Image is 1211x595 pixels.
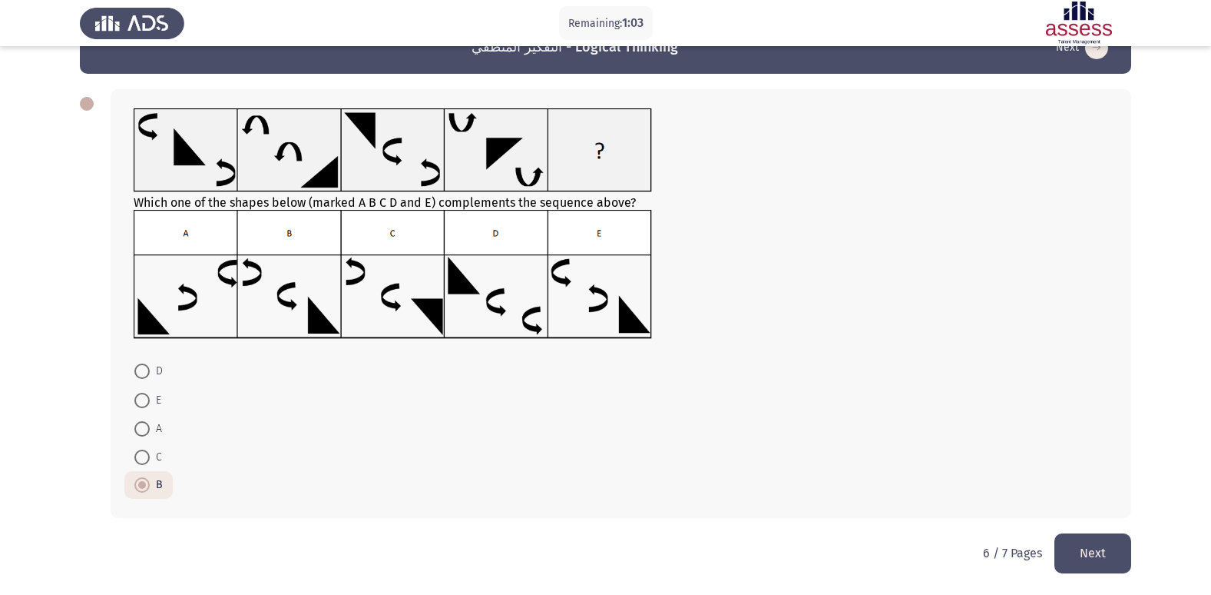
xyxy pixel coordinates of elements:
[1054,534,1131,573] button: load next page
[568,14,644,33] p: Remaining:
[150,476,163,494] span: B
[134,108,1108,342] div: Which one of the shapes below (marked A B C D and E) complements the sequence above?
[1051,35,1113,60] button: load next page
[1027,2,1131,45] img: Assessment logo of Assessment En (Focus & 16PD)
[80,2,184,45] img: Assess Talent Management logo
[150,391,161,410] span: E
[622,15,644,30] span: 1:03
[134,108,652,192] img: UkFYYV8wMTlfQS5wbmcxNjkxMjk3NzczMTk0.png
[983,546,1042,560] p: 6 / 7 Pages
[471,38,678,57] h3: التفكير المنطقي - Logical Thinking
[150,420,162,438] span: A
[134,210,652,339] img: UkFYYV8wMTlfQi5wbmcxNjkxMjk3Nzk0OTEz.png
[150,362,163,381] span: D
[150,448,162,467] span: C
